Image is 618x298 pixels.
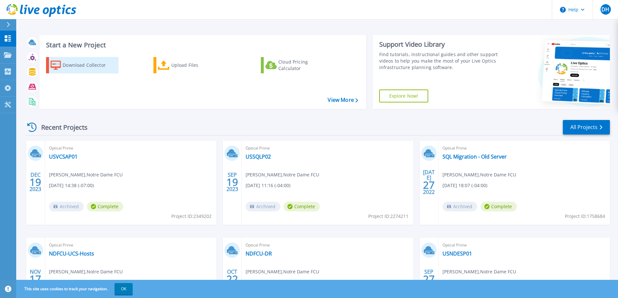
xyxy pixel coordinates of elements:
span: Archived [246,202,280,211]
div: DEC 2023 [29,170,42,194]
a: Cloud Pricing Calculator [261,57,333,73]
span: Archived [442,202,477,211]
a: USSQLP02 [246,153,271,160]
span: 17 [30,276,41,282]
span: Optical Prime [49,242,212,249]
span: Project ID: 1758684 [565,213,605,220]
span: [PERSON_NAME] , Notre Dame FCU [49,268,123,275]
span: [DATE] 12:31 (-04:00) [442,279,487,286]
div: Support Video Library [379,40,500,49]
span: Project ID: 2349202 [171,213,212,220]
div: Recent Projects [25,119,96,135]
span: Optical Prime [246,242,409,249]
span: [PERSON_NAME] , Notre Dame FCU [442,171,516,178]
div: Cloud Pricing Calculator [278,59,330,72]
span: [DATE] 14:38 (-07:00) [49,182,94,189]
a: NDFCU-DR [246,250,272,257]
span: [DATE] 19:49 (-04:00) [246,279,290,286]
a: Download Collector [46,57,118,73]
a: Explore Now! [379,89,429,102]
div: Download Collector [63,59,115,72]
span: Optical Prime [442,242,606,249]
span: Complete [87,202,123,211]
span: 27 [423,276,435,282]
a: SQL Migration - Old Server [442,153,507,160]
div: NOV 2021 [29,267,42,291]
div: Upload Files [171,59,223,72]
a: All Projects [563,120,610,135]
div: Find tutorials, instructional guides and other support videos to help you make the most of your L... [379,51,500,71]
a: USNDESP01 [442,250,472,257]
span: [PERSON_NAME] , Notre Dame FCU [246,171,319,178]
span: Optical Prime [246,145,409,152]
span: [PERSON_NAME] , Notre Dame FCU [246,268,319,275]
span: 27 [423,182,435,188]
span: Complete [480,202,517,211]
a: Upload Files [153,57,226,73]
span: Archived [49,202,84,211]
span: [DATE] 13:07 (-05:00) [49,279,94,286]
div: SEP 2023 [226,170,238,194]
div: OCT 2021 [226,267,238,291]
a: View More [328,97,358,103]
span: Optical Prime [49,145,212,152]
span: Project ID: 2274211 [368,213,408,220]
div: [DATE] 2022 [423,170,435,194]
a: NDFCU-UCS-Hosts [49,250,94,257]
span: This site uses cookies to track your navigation. [18,283,133,295]
span: DH [601,7,609,12]
span: Optical Prime [442,145,606,152]
button: OK [115,283,133,295]
a: USVCSAP01 [49,153,78,160]
span: 19 [30,179,41,185]
span: 19 [226,179,238,185]
h3: Start a New Project [46,42,358,49]
span: Complete [284,202,320,211]
span: [DATE] 11:16 (-04:00) [246,182,290,189]
div: SEP 2021 [423,267,435,291]
span: [PERSON_NAME] , Notre Dame FCU [442,268,516,275]
span: [DATE] 18:07 (-04:00) [442,182,487,189]
span: [PERSON_NAME] , Notre Dame FCU [49,171,123,178]
span: 22 [226,276,238,282]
